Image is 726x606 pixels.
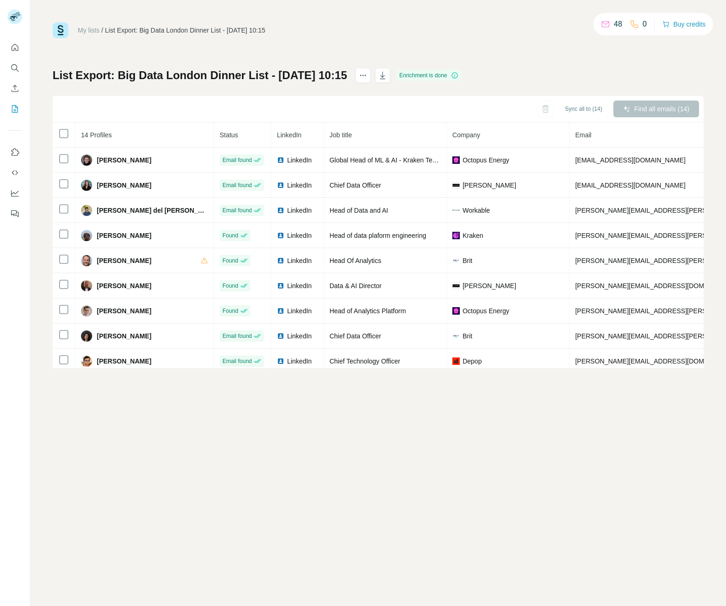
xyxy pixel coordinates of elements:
button: Sync all to (14) [558,102,609,116]
span: LinkedIn [287,256,312,265]
span: [PERSON_NAME] [97,331,151,341]
img: LinkedIn logo [277,232,284,239]
img: company-logo [452,232,460,239]
span: Kraken [463,231,483,240]
span: Brit [463,331,472,341]
img: LinkedIn logo [277,156,284,164]
span: [PERSON_NAME] [97,231,151,240]
button: Dashboard [7,185,22,202]
a: My lists [78,27,100,34]
img: Avatar [81,205,92,216]
span: LinkedIn [287,281,312,290]
img: company-logo [452,307,460,315]
span: Email found [222,357,252,365]
span: Found [222,231,238,240]
img: LinkedIn logo [277,182,284,189]
span: LinkedIn [277,131,302,139]
span: Email found [222,206,252,215]
span: [PERSON_NAME] del [PERSON_NAME] [97,206,208,215]
span: Head Of Analytics [329,257,381,264]
button: Buy credits [662,18,706,31]
span: Brit [463,256,472,265]
span: Found [222,256,238,265]
button: Use Surfe API [7,164,22,181]
img: Avatar [81,280,92,291]
img: LinkedIn logo [277,282,284,290]
img: company-logo [452,182,460,189]
span: [PERSON_NAME] [97,281,151,290]
span: LinkedIn [287,331,312,341]
button: Enrich CSV [7,80,22,97]
div: Enrichment is done [397,70,461,81]
span: [PERSON_NAME] [463,281,516,290]
img: LinkedIn logo [277,207,284,214]
span: LinkedIn [287,155,312,165]
span: LinkedIn [287,306,312,316]
span: Head of data plaform engineering [329,232,426,239]
span: Workable [463,206,490,215]
img: Avatar [81,305,92,316]
img: company-logo [452,209,460,211]
img: Avatar [81,356,92,367]
img: LinkedIn logo [277,307,284,315]
span: Email found [222,332,252,340]
img: LinkedIn logo [277,357,284,365]
span: Global Head of ML & AI - Kraken Technologies [329,156,464,164]
button: My lists [7,101,22,117]
span: Sync all to (14) [565,105,602,113]
span: Company [452,131,480,139]
img: company-logo [452,257,460,264]
span: Depop [463,357,482,366]
span: [PERSON_NAME] [97,357,151,366]
h1: List Export: Big Data London Dinner List - [DATE] 10:15 [53,68,347,83]
img: LinkedIn logo [277,332,284,340]
img: Surfe Logo [53,22,68,38]
button: Search [7,60,22,76]
span: [PERSON_NAME] [463,181,516,190]
img: Avatar [81,230,92,241]
div: List Export: Big Data London Dinner List - [DATE] 10:15 [105,26,265,35]
span: 14 Profiles [81,131,112,139]
span: Head of Analytics Platform [329,307,406,315]
span: [EMAIL_ADDRESS][DOMAIN_NAME] [575,156,686,164]
span: LinkedIn [287,206,312,215]
img: company-logo [452,282,460,290]
span: Chief Data Officer [329,332,381,340]
span: Found [222,282,238,290]
img: company-logo [452,332,460,340]
span: LinkedIn [287,357,312,366]
span: Email [575,131,592,139]
img: Avatar [81,255,92,266]
span: Chief Data Officer [329,182,381,189]
span: Email found [222,156,252,164]
p: 0 [643,19,647,30]
span: [PERSON_NAME] [97,256,151,265]
span: [PERSON_NAME] [97,155,151,165]
img: LinkedIn logo [277,257,284,264]
span: [PERSON_NAME] [97,306,151,316]
img: Avatar [81,155,92,166]
button: Quick start [7,39,22,56]
p: 48 [614,19,622,30]
span: Octopus Energy [463,155,509,165]
span: LinkedIn [287,181,312,190]
span: Data & AI Director [329,282,382,290]
img: company-logo [452,156,460,164]
button: Feedback [7,205,22,222]
span: Found [222,307,238,315]
img: Avatar [81,180,92,191]
button: Use Surfe on LinkedIn [7,144,22,161]
span: [EMAIL_ADDRESS][DOMAIN_NAME] [575,182,686,189]
img: company-logo [452,357,460,365]
span: Status [220,131,238,139]
span: Email found [222,181,252,189]
span: Job title [329,131,352,139]
span: LinkedIn [287,231,312,240]
button: actions [356,68,370,83]
span: Head of Data and AI [329,207,388,214]
li: / [101,26,103,35]
span: Octopus Energy [463,306,509,316]
span: [PERSON_NAME] [97,181,151,190]
span: Chief Technology Officer [329,357,400,365]
img: Avatar [81,330,92,342]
